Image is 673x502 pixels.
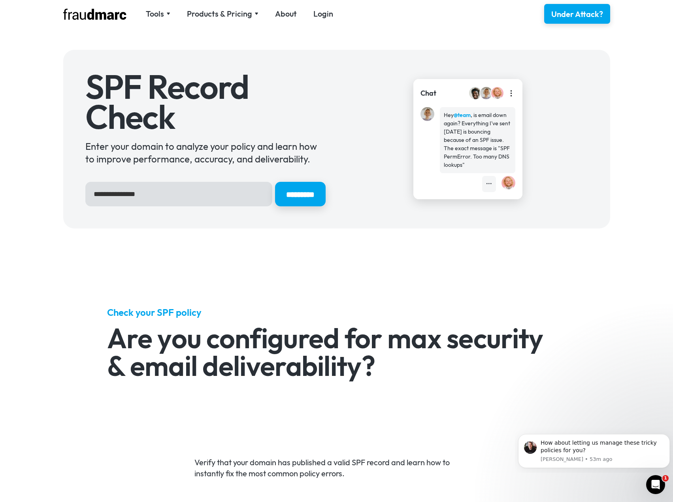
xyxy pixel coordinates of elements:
[313,8,333,19] a: Login
[146,8,164,19] div: Tools
[646,475,665,494] iframe: Intercom live chat
[544,4,610,24] a: Under Attack?
[187,8,252,19] div: Products & Pricing
[146,8,170,19] div: Tools
[486,180,492,188] div: •••
[107,324,566,379] h2: Are you configured for max security & email deliverability?
[420,88,436,98] div: Chat
[454,111,471,119] strong: @team
[551,9,603,20] div: Under Attack?
[187,8,258,19] div: Products & Pricing
[194,457,479,479] p: Verify that your domain has published a valid SPF record and learn how to instantly fix the most ...
[85,72,326,132] h1: SPF Record Check
[107,306,566,319] h5: Check your SPF policy
[85,182,326,206] form: Hero Sign Up Form
[85,140,326,165] div: Enter your domain to analyze your policy and learn how to improve performance, accuracy, and deli...
[444,111,511,169] div: Hey , is email down again? Everything I've sent [DATE] is bouncing because of an SPF issue. The e...
[275,8,297,19] a: About
[515,427,673,473] iframe: Intercom notifications message
[662,475,669,481] span: 1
